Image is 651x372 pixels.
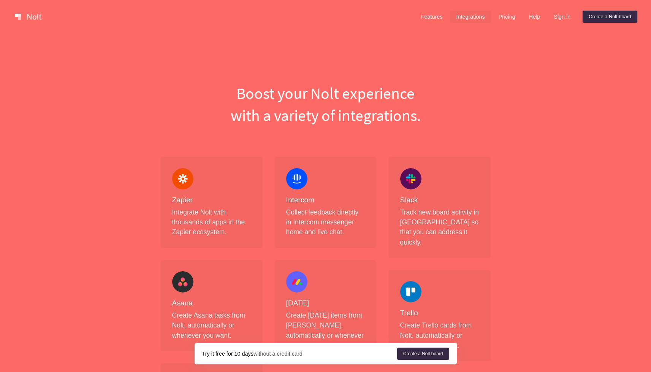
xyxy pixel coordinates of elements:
[172,207,251,237] p: Integrate Nolt with thousands of apps in the Zapier ecosystem.
[523,11,546,23] a: Help
[400,207,479,248] p: Track new board activity in [GEOGRAPHIC_DATA] so that you can address it quickly.
[493,11,521,23] a: Pricing
[400,308,479,318] h4: Trello
[583,11,637,23] a: Create a Nolt board
[286,207,365,237] p: Collect feedback directly in Intercom messenger home and live chat.
[202,351,253,357] strong: Try it free for 10 days
[286,196,365,205] h4: Intercom
[172,299,251,308] h4: Asana
[400,320,479,350] p: Create Trello cards from Nolt, automatically or whenever you want.
[172,310,251,340] p: Create Asana tasks from Nolt, automatically or whenever you want.
[286,299,365,308] h4: [DATE]
[202,350,397,358] div: without a credit card
[397,348,449,360] a: Create a Nolt board
[400,196,479,205] h4: Slack
[415,11,449,23] a: Features
[286,310,365,351] p: Create [DATE] items from [PERSON_NAME], automatically or whenever you want.
[450,11,491,23] a: Integrations
[548,11,577,23] a: Sign in
[155,82,497,126] h1: Boost your Nolt experience with a variety of integrations.
[172,196,251,205] h4: Zapier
